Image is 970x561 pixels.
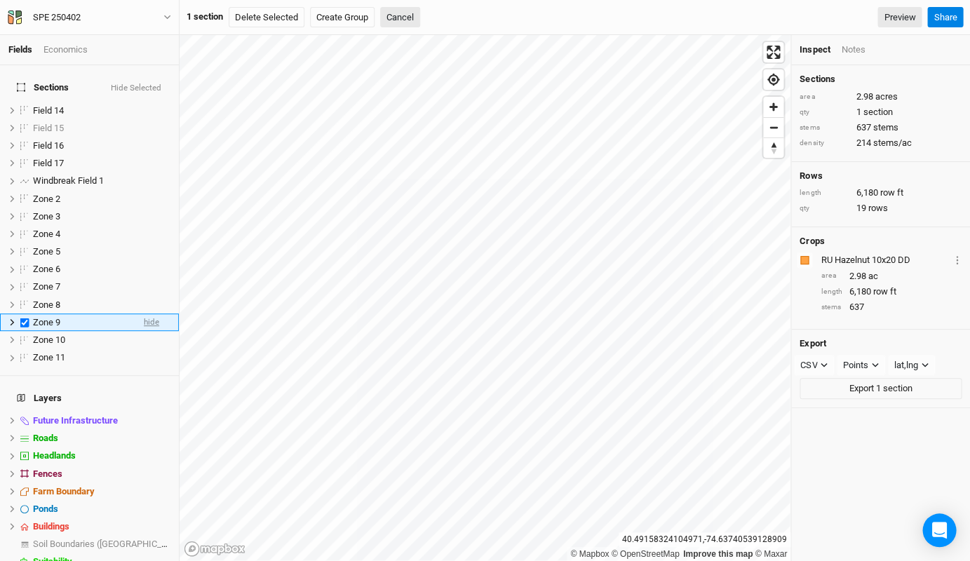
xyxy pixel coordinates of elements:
[33,11,81,25] div: SPE 250402
[821,270,962,283] div: 2.98
[33,503,58,514] span: Ponds
[868,202,887,215] span: rows
[800,236,824,247] h4: Crops
[821,301,962,313] div: 637
[800,338,962,349] h4: Export
[800,106,962,119] div: 1
[33,281,60,292] span: Zone 7
[800,107,849,118] div: qty
[843,358,868,372] div: Points
[33,521,69,532] span: Buildings
[763,137,783,158] button: Reset bearing to north
[873,285,896,298] span: row ft
[33,468,170,480] div: Fences
[33,194,60,204] span: Zone 2
[873,137,911,149] span: stems/ac
[880,187,903,199] span: row ft
[873,121,898,134] span: stems
[33,299,170,311] div: Zone 8
[33,123,170,134] div: Field 15
[800,202,962,215] div: 19
[619,532,790,547] div: 40.49158324104971 , -74.63740539128909
[821,271,842,281] div: area
[888,355,935,376] button: lat,lng
[33,486,95,496] span: Farm Boundary
[33,123,64,133] span: Field 15
[800,43,830,56] div: Inspect
[17,82,69,93] span: Sections
[8,384,170,412] h4: Layers
[33,450,170,461] div: Headlands
[800,188,849,198] div: length
[877,7,922,28] a: Preview
[800,92,849,102] div: area
[33,334,170,346] div: Zone 10
[33,264,60,274] span: Zone 6
[763,117,783,137] button: Zoom out
[800,358,817,372] div: CSV
[800,170,962,182] h4: Rows
[33,281,170,292] div: Zone 7
[144,313,159,331] span: hide
[33,158,170,169] div: Field 17
[570,549,609,559] a: Mapbox
[33,105,170,116] div: Field 14
[187,11,223,23] div: 1 section
[863,106,892,119] span: section
[33,194,170,205] div: Zone 2
[800,137,962,149] div: 214
[821,302,842,313] div: stems
[800,123,849,133] div: stems
[33,175,104,186] span: Windbreak Field 1
[33,246,170,257] div: Zone 5
[33,229,60,239] span: Zone 4
[33,317,60,327] span: Zone 9
[33,140,170,151] div: Field 16
[894,358,918,372] div: lat,lng
[33,450,76,461] span: Headlands
[33,415,118,426] span: Future Infrastructure
[43,43,88,56] div: Economics
[180,35,790,560] canvas: Map
[868,270,877,283] span: ac
[763,69,783,90] button: Find my location
[841,43,865,56] div: Notes
[763,118,783,137] span: Zoom out
[875,90,897,103] span: acres
[33,229,170,240] div: Zone 4
[800,203,849,214] div: qty
[763,42,783,62] button: Enter fullscreen
[755,549,787,559] a: Maxar
[33,211,60,222] span: Zone 3
[794,355,834,376] button: CSV
[33,334,65,345] span: Zone 10
[837,355,885,376] button: Points
[821,285,962,298] div: 6,180
[184,541,245,557] a: Mapbox logo
[33,503,170,515] div: Ponds
[952,252,962,268] button: Crop Usage
[33,352,65,363] span: Zone 11
[33,468,62,479] span: Fences
[800,74,962,85] h4: Sections
[33,352,170,363] div: Zone 11
[33,539,170,550] div: Soil Boundaries (US)
[927,7,963,28] button: Share
[33,246,60,257] span: Zone 5
[33,211,170,222] div: Zone 3
[800,138,849,149] div: density
[33,415,170,426] div: Future Infrastructure
[33,317,133,328] div: Zone 9
[922,513,956,547] div: Open Intercom Messenger
[33,433,170,444] div: Roads
[800,90,962,103] div: 2.98
[380,7,420,28] button: Cancel
[763,97,783,117] button: Zoom in
[33,299,60,310] span: Zone 8
[7,10,172,25] button: SPE 250402
[33,521,170,532] div: Buildings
